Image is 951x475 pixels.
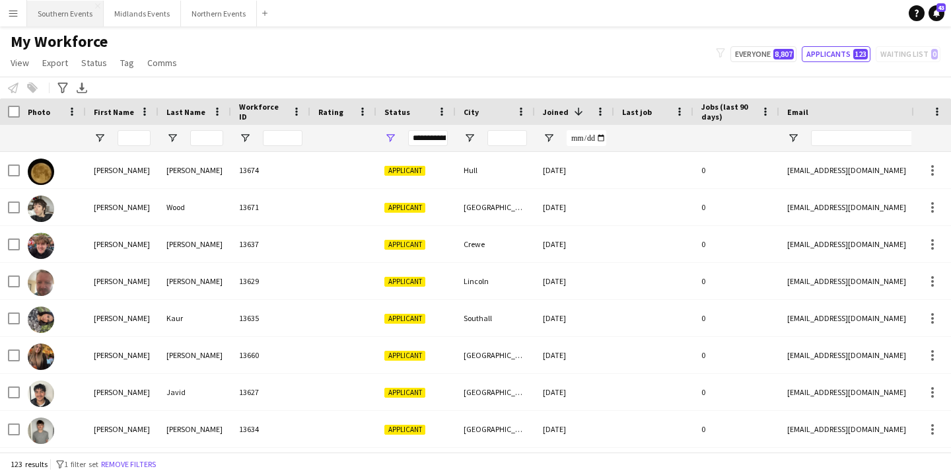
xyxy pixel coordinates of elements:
[28,381,54,407] img: Ismail Javid
[622,107,652,117] span: Last job
[94,107,134,117] span: First Name
[142,54,182,71] a: Comms
[28,270,54,296] img: Clive Denton
[456,411,535,447] div: [GEOGRAPHIC_DATA], [GEOGRAPHIC_DATA]
[693,411,779,447] div: 0
[166,132,178,144] button: Open Filter Menu
[535,189,614,225] div: [DATE]
[158,226,231,262] div: [PERSON_NAME]
[543,132,555,144] button: Open Filter Menu
[231,152,310,188] div: 13674
[158,300,231,336] div: Kaur
[158,411,231,447] div: [PERSON_NAME]
[464,132,475,144] button: Open Filter Menu
[693,300,779,336] div: 0
[166,107,205,117] span: Last Name
[231,226,310,262] div: 13637
[120,57,134,69] span: Tag
[231,189,310,225] div: 13671
[28,344,54,370] img: Harriet Quinn
[487,130,527,146] input: City Filter Input
[456,374,535,410] div: [GEOGRAPHIC_DATA]
[181,1,257,26] button: Northern Events
[55,80,71,96] app-action-btn: Advanced filters
[231,411,310,447] div: 13634
[76,54,112,71] a: Status
[535,152,614,188] div: [DATE]
[936,3,946,12] span: 43
[98,457,158,472] button: Remove filters
[104,1,181,26] button: Midlands Events
[86,337,158,373] div: [PERSON_NAME]
[190,130,223,146] input: Last Name Filter Input
[384,132,396,144] button: Open Filter Menu
[86,189,158,225] div: [PERSON_NAME]
[535,411,614,447] div: [DATE]
[231,263,310,299] div: 13629
[730,46,796,62] button: Everyone8,807
[929,5,944,21] a: 43
[5,54,34,71] a: View
[28,233,54,259] img: Archie Williams
[384,425,425,435] span: Applicant
[11,32,108,52] span: My Workforce
[693,263,779,299] div: 0
[86,226,158,262] div: [PERSON_NAME]
[384,277,425,287] span: Applicant
[535,263,614,299] div: [DATE]
[42,57,68,69] span: Export
[158,337,231,373] div: [PERSON_NAME]
[701,102,756,122] span: Jobs (last 90 days)
[64,459,98,469] span: 1 filter set
[456,337,535,373] div: [GEOGRAPHIC_DATA]
[384,388,425,398] span: Applicant
[86,374,158,410] div: [PERSON_NAME]
[147,57,177,69] span: Comms
[158,263,231,299] div: [PERSON_NAME]
[11,57,29,69] span: View
[384,240,425,250] span: Applicant
[384,107,410,117] span: Status
[86,152,158,188] div: [PERSON_NAME]
[28,196,54,222] img: Antony Wood
[456,152,535,188] div: Hull
[535,300,614,336] div: [DATE]
[158,374,231,410] div: Javid
[118,130,151,146] input: First Name Filter Input
[239,132,251,144] button: Open Filter Menu
[853,49,868,59] span: 123
[693,337,779,373] div: 0
[384,351,425,361] span: Applicant
[28,418,54,444] img: Joanna McEwan
[787,107,808,117] span: Email
[456,226,535,262] div: Crewe
[158,189,231,225] div: Wood
[115,54,139,71] a: Tag
[239,102,287,122] span: Workforce ID
[787,132,799,144] button: Open Filter Menu
[693,189,779,225] div: 0
[693,152,779,188] div: 0
[28,159,54,185] img: Adam Stephenson
[456,189,535,225] div: [GEOGRAPHIC_DATA]
[28,307,54,333] img: Gurpreet Kaur
[535,226,614,262] div: [DATE]
[456,300,535,336] div: Southall
[28,107,50,117] span: Photo
[231,337,310,373] div: 13660
[27,1,104,26] button: Southern Events
[543,107,569,117] span: Joined
[384,166,425,176] span: Applicant
[384,203,425,213] span: Applicant
[456,263,535,299] div: Lincoln
[384,314,425,324] span: Applicant
[158,152,231,188] div: [PERSON_NAME]
[773,49,794,59] span: 8,807
[86,300,158,336] div: [PERSON_NAME]
[86,263,158,299] div: [PERSON_NAME]
[81,57,107,69] span: Status
[231,374,310,410] div: 13627
[567,130,606,146] input: Joined Filter Input
[464,107,479,117] span: City
[37,54,73,71] a: Export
